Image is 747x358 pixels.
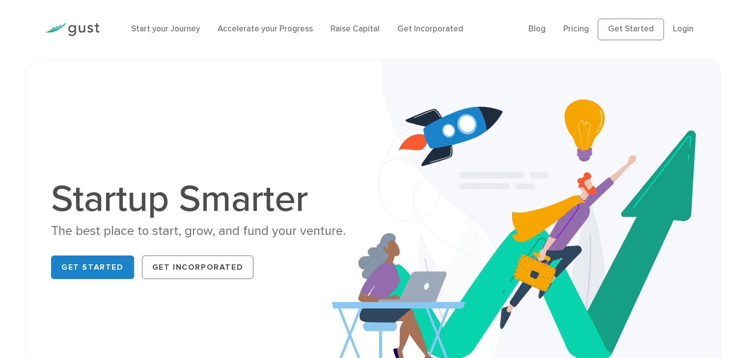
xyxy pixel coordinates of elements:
a: Get Incorporated [397,24,463,34]
img: Gust Logo [45,23,100,36]
a: Get Started [51,256,134,279]
a: Blog [528,24,546,34]
a: Get Started [598,19,664,40]
a: Login [673,24,693,34]
a: Start your Journey [131,24,200,34]
a: Raise Capital [331,24,380,34]
h1: Startup Smarter [51,180,366,218]
div: The best place to start, grow, and fund your venture. [51,223,366,240]
a: Accelerate your Progress [218,24,313,34]
a: Get Incorporated [142,256,254,279]
a: Pricing [563,24,589,34]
